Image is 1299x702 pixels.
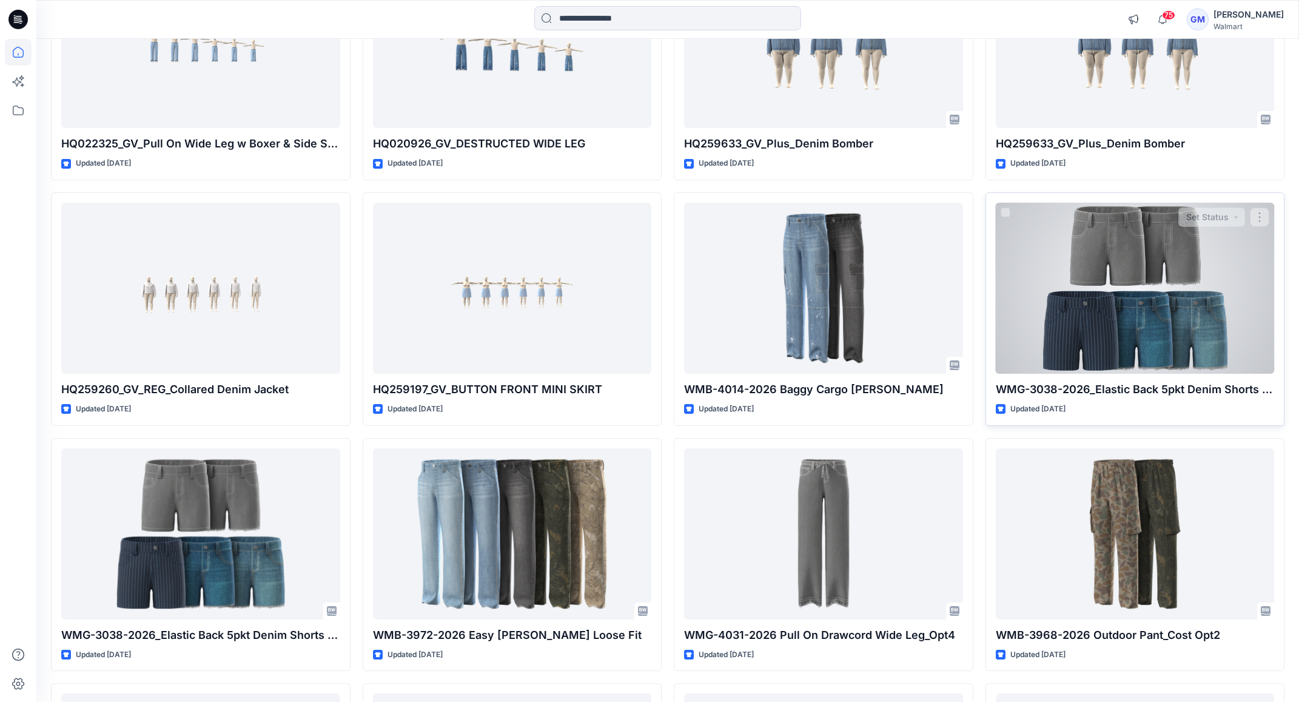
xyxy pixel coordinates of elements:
a: WMB-4014-2026 Baggy Cargo Jean [684,203,963,374]
p: WMG-3038-2026_Elastic Back 5pkt Denim Shorts 3 Inseam [61,627,340,644]
p: WMB-4014-2026 Baggy Cargo [PERSON_NAME] [684,381,963,398]
p: Updated [DATE] [388,157,443,170]
span: 75 [1162,10,1175,20]
a: HQ259197_GV_BUTTON FRONT MINI SKIRT [373,203,652,374]
a: WMB-3972-2026 Easy Carpenter Loose Fit [373,448,652,619]
div: Walmart [1213,22,1284,31]
p: Updated [DATE] [76,403,131,416]
a: WMB-3968-2026 Outdoor Pant_Cost Opt2 [996,448,1275,619]
p: HQ259197_GV_BUTTON FRONT MINI SKIRT [373,381,652,398]
p: Updated [DATE] [699,403,754,416]
a: WMG-4031-2026 Pull On Drawcord Wide Leg_Opt4 [684,448,963,619]
p: Updated [DATE] [76,157,131,170]
a: WMG-3038-2026_Elastic Back 5pkt Denim Shorts 3 Inseam [61,448,340,619]
p: Updated [DATE] [1010,649,1066,661]
p: HQ259633_GV_Plus_Denim Bomber [684,135,963,152]
p: HQ022325_GV_Pull On Wide Leg w Boxer & Side Stripe [61,135,340,152]
p: HQ020926_GV_DESTRUCTED WIDE LEG [373,135,652,152]
p: WMB-3972-2026 Easy [PERSON_NAME] Loose Fit [373,627,652,644]
p: Updated [DATE] [388,403,443,416]
p: WMG-4031-2026 Pull On Drawcord Wide Leg_Opt4 [684,627,963,644]
p: Updated [DATE] [1010,157,1066,170]
div: GM [1187,8,1209,30]
p: Updated [DATE] [388,649,443,661]
p: Updated [DATE] [699,157,754,170]
div: [PERSON_NAME] [1213,7,1284,22]
p: Updated [DATE] [699,649,754,661]
p: Updated [DATE] [76,649,131,661]
a: WMG-3038-2026_Elastic Back 5pkt Denim Shorts 3 Inseam - Cost Opt [996,203,1275,374]
p: HQ259633_GV_Plus_Denim Bomber [996,135,1275,152]
p: Updated [DATE] [1010,403,1066,416]
p: WMG-3038-2026_Elastic Back 5pkt Denim Shorts 3 Inseam - Cost Opt [996,381,1275,398]
p: HQ259260_GV_REG_Collared Denim Jacket [61,381,340,398]
a: HQ259260_GV_REG_Collared Denim Jacket [61,203,340,374]
p: WMB-3968-2026 Outdoor Pant_Cost Opt2 [996,627,1275,644]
